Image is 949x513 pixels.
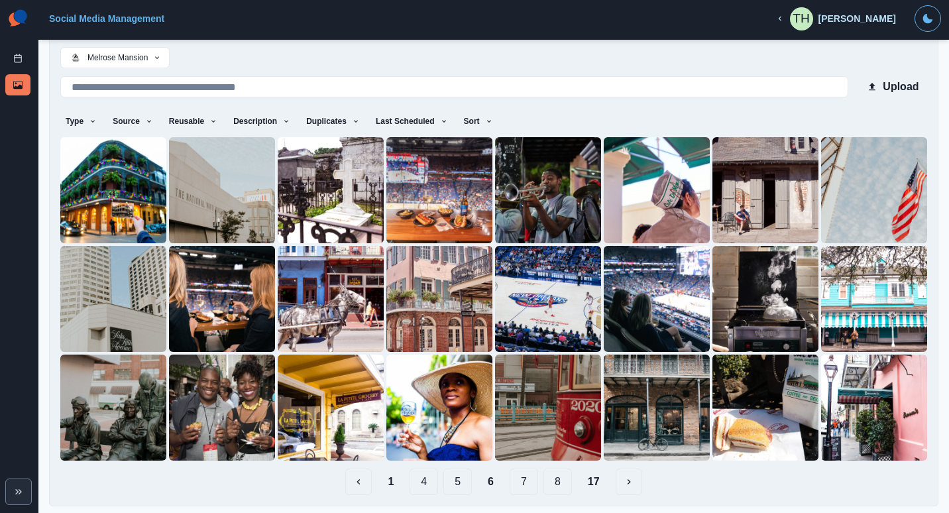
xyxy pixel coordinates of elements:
button: Duplicates [301,111,365,132]
button: Last Scheduled [370,111,453,132]
img: ri26btrb7oyehksuzzrl [821,137,927,243]
img: wxxaflsqnixary0cvnxh [60,137,166,243]
button: Page 8 [543,469,572,495]
button: Source [107,111,158,132]
button: Description [228,111,296,132]
img: pshlb6s2rjhrt8ygzdkn [60,246,166,352]
img: ytfgwyxagnadzd6dzekc [60,355,166,461]
button: First Page [377,469,404,495]
button: Page 5 [443,469,472,495]
button: Upload [859,74,927,100]
button: Page 7 [510,469,538,495]
img: qm98iauzcsmp0gstqt9b [495,137,601,243]
img: 168285833245640 [69,51,82,64]
button: Page 6 [477,469,504,495]
img: bhdnzzicu4ujg4smxzmn [604,137,710,243]
button: Page 4 [410,469,438,495]
button: Previous [345,469,372,495]
img: s7pleyev8xblwdvgz7d7 [821,355,927,461]
button: Type [60,111,102,132]
button: Next Media [616,469,642,495]
button: Last Page [577,469,610,495]
img: znli0ilriuvv3npg8vli [169,137,275,243]
img: i1t9dqrqcg3cctvg42nd [821,246,927,352]
img: lfyz3mxbiycv8imhqatc [495,246,601,352]
img: usowvkqiaeuwakk2vfhx [386,137,492,243]
div: [PERSON_NAME] [818,13,896,25]
a: Post Schedule [5,48,30,69]
button: [PERSON_NAME] [765,5,907,32]
img: yycmr4kfex2dnwhso9ht [169,246,275,352]
img: vsphv5yidujeyllusxep [278,137,384,243]
img: tdymx8lfymucqzriucnc [604,246,710,352]
img: kfjby9ybrsbbzlsnkrlp [169,355,275,461]
button: Reusable [164,111,223,132]
a: Social Media Management [49,13,164,24]
button: Toggle Mode [915,5,941,32]
img: onto9ix0unfi5owj5fad [278,246,384,352]
img: rkqv0n5tkwfmfl7gyhz6 [386,246,492,352]
img: pq9kudfhkotfqejycmia [712,355,818,461]
button: Expand [5,479,32,505]
a: Media Library [5,74,30,95]
img: segnxfolda6ro0zukuvp [712,137,818,243]
img: hbsnjcwzdapvknmevvxy [712,246,818,352]
img: wleh6328qpxqqqun3rdn [278,355,384,461]
button: Melrose Mansion [60,47,170,68]
div: Tyler Hosch [793,3,810,34]
img: diubyb2suhndmmjpqofx [386,355,492,461]
img: s3hefa6u3pkebue6vnnx [495,355,601,461]
img: wjxuk5czsdfetaeb8c3o [604,355,710,461]
button: Sort [459,111,498,132]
